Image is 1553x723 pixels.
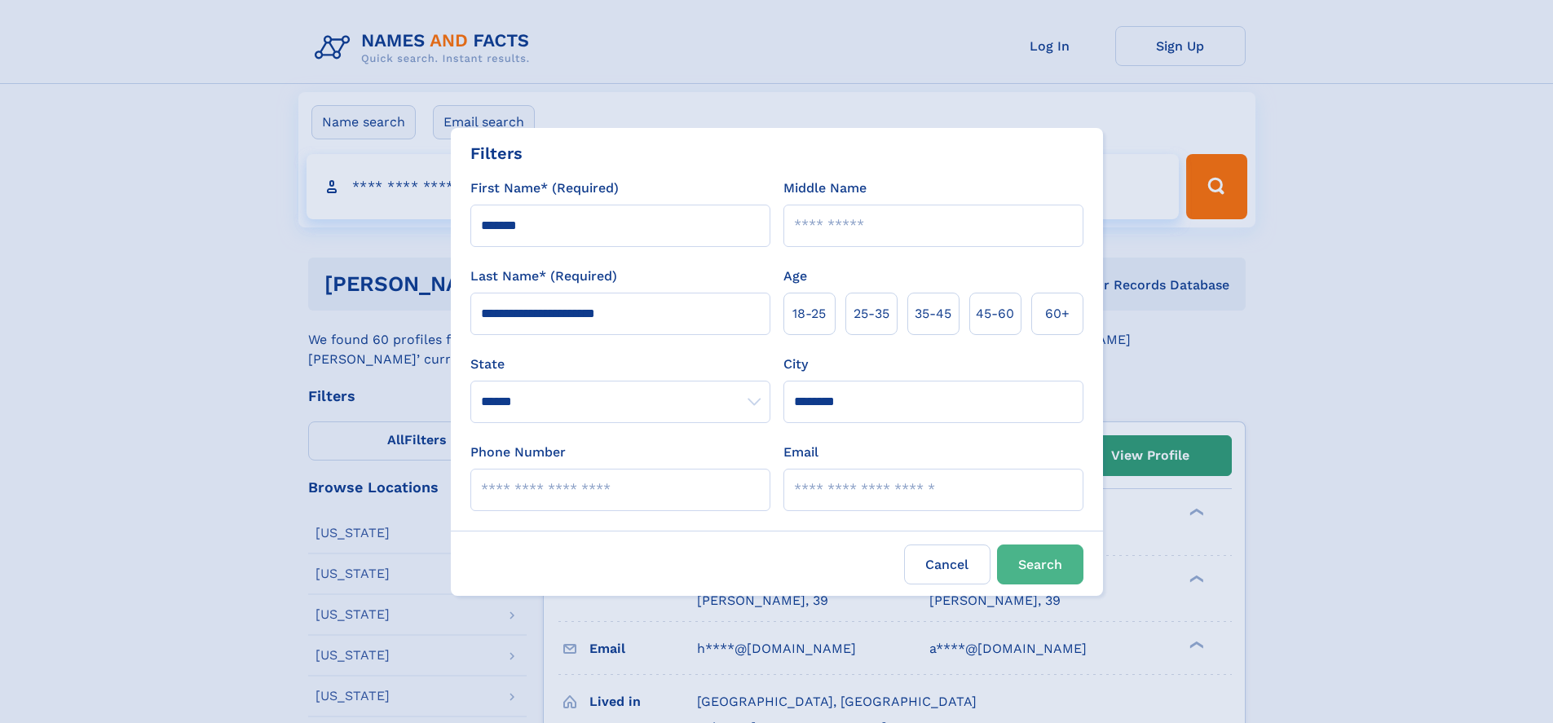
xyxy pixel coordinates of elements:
span: 25‑35 [854,304,889,324]
label: State [470,355,770,374]
label: Cancel [904,544,990,584]
label: Middle Name [783,179,867,198]
label: Last Name* (Required) [470,267,617,286]
label: First Name* (Required) [470,179,619,198]
label: Phone Number [470,443,566,462]
button: Search [997,544,1083,584]
label: Email [783,443,818,462]
span: 45‑60 [976,304,1014,324]
label: Age [783,267,807,286]
label: City [783,355,808,374]
span: 18‑25 [792,304,826,324]
span: 35‑45 [915,304,951,324]
div: Filters [470,141,523,165]
span: 60+ [1045,304,1070,324]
